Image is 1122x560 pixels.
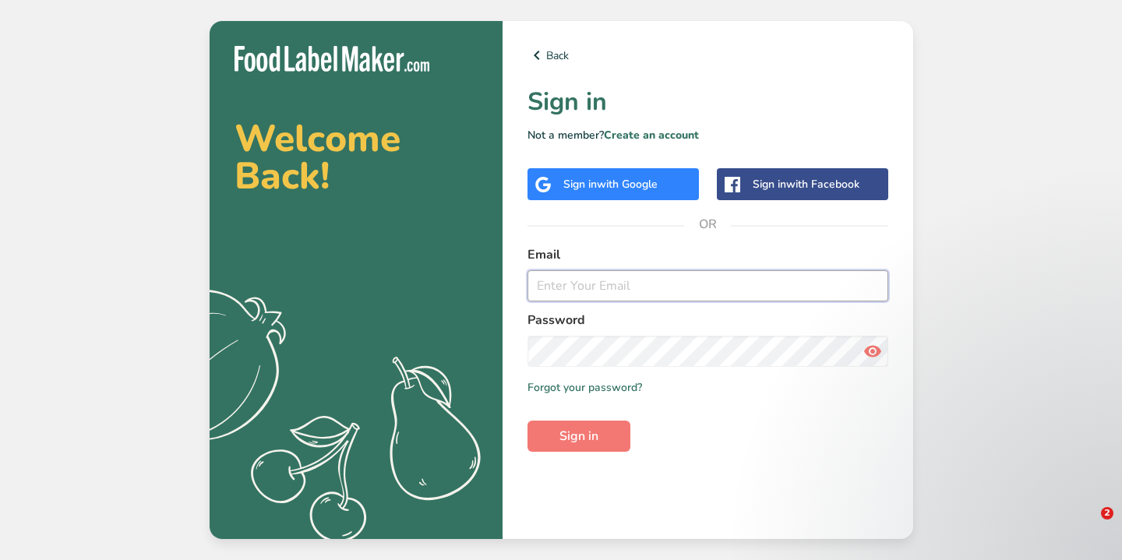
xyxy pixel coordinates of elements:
div: Sign in [753,176,859,192]
input: Enter Your Email [527,270,888,301]
span: OR [684,201,731,248]
a: Back [527,46,888,65]
label: Password [527,311,888,329]
span: with Facebook [786,177,859,192]
a: Forgot your password? [527,379,642,396]
h2: Welcome Back! [235,120,478,195]
label: Email [527,245,888,264]
span: 2 [1101,507,1113,519]
p: Not a member? [527,127,888,143]
a: Create an account [604,128,699,143]
button: Sign in [527,421,630,452]
img: Food Label Maker [235,46,429,72]
iframe: Intercom live chat [1069,507,1106,544]
span: Sign in [559,427,598,446]
span: with Google [597,177,658,192]
h1: Sign in [527,83,888,121]
div: Sign in [563,176,658,192]
iframe: Intercom notifications message [810,373,1122,518]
